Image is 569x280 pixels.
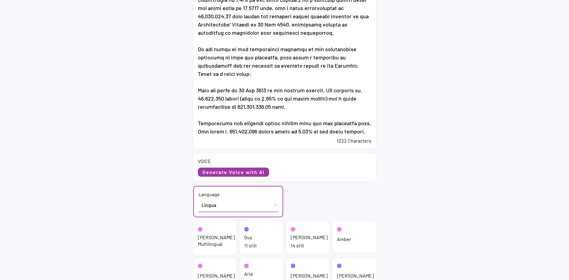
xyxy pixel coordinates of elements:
div: Amber [337,236,351,243]
div: Guy [244,234,252,241]
div: 11 stili [244,242,279,249]
div: [PERSON_NAME] [291,234,328,241]
div: Aria [244,271,253,277]
div: [PERSON_NAME] [291,272,328,279]
div: Language [198,191,220,198]
div: 1222 Characters [198,137,371,144]
div: [PERSON_NAME] [337,272,374,279]
div: [PERSON_NAME] Multilingual [198,234,235,248]
div: 14 stili [291,242,325,249]
div: [PERSON_NAME] [198,272,235,279]
button: Generate Voice with AI [198,168,269,177]
div: VOICE [198,158,211,165]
